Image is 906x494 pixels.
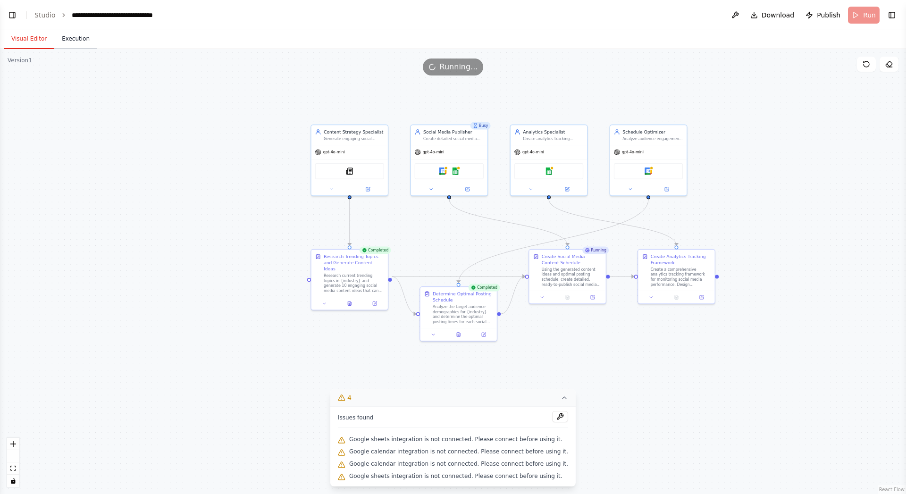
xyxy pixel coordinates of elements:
button: Show left sidebar [6,8,19,22]
span: gpt-4o-mini [522,150,544,155]
div: Schedule OptimizerAnalyze audience engagement patterns, determine optimal posting times for diffe... [610,125,688,196]
button: Publish [802,7,844,24]
g: Edge from 7585396a-bbb7-4a1f-bdc4-830d1e4a4315 to b4e5c8da-67d7-4693-a246-13f240558360 [501,274,525,317]
div: Analyze audience engagement patterns, determine optimal posting times for different social media ... [622,136,683,142]
span: Download [762,10,795,20]
button: toggle interactivity [7,475,19,487]
div: BusySocial Media PublisherCreate detailed social media content schedules with ready-to-publish po... [410,125,488,196]
button: Open in side panel [473,331,494,338]
button: View output [445,331,472,338]
div: RunningCreate Social Media Content ScheduleUsing the generated content ideas and optimal posting ... [528,249,606,304]
div: Create Analytics Tracking FrameworkCreate a comprehensive analytics tracking framework for monito... [638,249,715,304]
img: Google sheets [545,167,553,175]
div: Create a comprehensive analytics tracking framework for monitoring social media performance. Desi... [651,267,711,287]
img: Google calendar [645,167,652,175]
button: Open in side panel [582,293,603,301]
img: Google sheets [452,167,459,175]
div: Completed [360,246,391,254]
div: React Flow controls [7,438,19,487]
div: Analytics Specialist [523,129,583,135]
span: 4 [347,393,352,402]
img: Google calendar [439,167,447,175]
div: Content Strategy Specialist [324,129,384,135]
button: Open in side panel [549,185,585,193]
span: Issues found [338,414,374,421]
span: gpt-4o-mini [323,150,345,155]
button: zoom in [7,438,19,450]
div: Running [582,246,609,254]
div: Busy [470,122,491,130]
div: Determine Optimal Posting Schedule [433,291,493,303]
button: zoom out [7,450,19,462]
button: Download [747,7,798,24]
div: Schedule Optimizer [622,129,683,135]
button: No output available [554,293,581,301]
div: Analyze the target audience demographics for {industry} and determine the optimal posting times f... [433,304,493,324]
button: Open in side panel [350,185,386,193]
g: Edge from a00262a5-3d27-4bbf-acc3-ad0eeb85f27f to 7585396a-bbb7-4a1f-bdc4-830d1e4a4315 [455,199,652,283]
button: Open in side panel [450,185,485,193]
div: Research Trending Topics and Generate Content Ideas [324,253,384,272]
div: Research current trending topics in {industry} and generate 10 engaging social media content idea... [324,273,384,293]
g: Edge from 8dd9a6f7-9b8e-4e6a-a7ec-0d3dedd75544 to b4e5c8da-67d7-4693-a246-13f240558360 [392,274,525,280]
div: CompletedDetermine Optimal Posting ScheduleAnalyze the target audience demographics for {industry... [419,286,497,342]
g: Edge from b4e5c8da-67d7-4693-a246-13f240558360 to 71f1f9a7-3e61-4e9b-b30a-6c798451feae [610,274,634,280]
g: Edge from 168aaf30-2f6e-4d8c-9f54-0bb9c66714fe to b4e5c8da-67d7-4693-a246-13f240558360 [446,199,570,245]
button: 4 [330,389,576,407]
button: Visual Editor [4,29,54,49]
a: React Flow attribution [879,487,905,492]
div: Create detailed social media content schedules with ready-to-publish posts formatted for each pla... [423,136,484,142]
button: Open in side panel [691,293,712,301]
button: View output [336,300,363,307]
button: Open in side panel [364,300,385,307]
button: Execution [54,29,97,49]
div: Analytics SpecialistCreate analytics tracking templates, set up performance measurement framework... [510,125,588,196]
div: Completed [468,284,500,292]
span: gpt-4o-mini [423,150,445,155]
nav: breadcrumb [34,10,178,20]
button: Open in side panel [649,185,684,193]
div: Content Strategy SpecialistGenerate engaging social media content ideas based on trending topics ... [310,125,388,196]
span: gpt-4o-mini [622,150,644,155]
a: Studio [34,11,56,19]
div: Using the generated content ideas and optimal posting schedule, create detailed, ready-to-publish... [542,267,602,287]
button: No output available [663,293,690,301]
span: Publish [817,10,840,20]
div: Create Analytics Tracking Framework [651,253,711,266]
g: Edge from c2bb832b-a30f-4a8c-8f3a-d70bbb8f6b52 to 71f1f9a7-3e61-4e9b-b30a-6c798451feae [545,199,679,245]
button: Show right sidebar [885,8,898,22]
g: Edge from eb58081b-f25b-46a1-8e42-11eb9993c29f to 8dd9a6f7-9b8e-4e6a-a7ec-0d3dedd75544 [346,199,352,245]
span: Google sheets integration is not connected. Please connect before using it. [349,472,562,480]
span: Google sheets integration is not connected. Please connect before using it. [349,435,562,443]
div: Generate engaging social media content ideas based on trending topics in {industry}, create conte... [324,136,384,142]
img: SerplyNewsSearchTool [346,167,353,175]
div: CompletedResearch Trending Topics and Generate Content IdeasResearch current trending topics in {... [310,249,388,310]
span: Google calendar integration is not connected. Please connect before using it. [349,460,568,468]
div: Version 1 [8,57,32,64]
div: Create Social Media Content Schedule [542,253,602,266]
span: Running... [440,61,478,73]
span: Google calendar integration is not connected. Please connect before using it. [349,448,568,455]
g: Edge from 8dd9a6f7-9b8e-4e6a-a7ec-0d3dedd75544 to 7585396a-bbb7-4a1f-bdc4-830d1e4a4315 [392,274,416,317]
button: fit view [7,462,19,475]
div: Create analytics tracking templates, set up performance measurement frameworks, design engagement... [523,136,583,142]
div: Social Media Publisher [423,129,484,135]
